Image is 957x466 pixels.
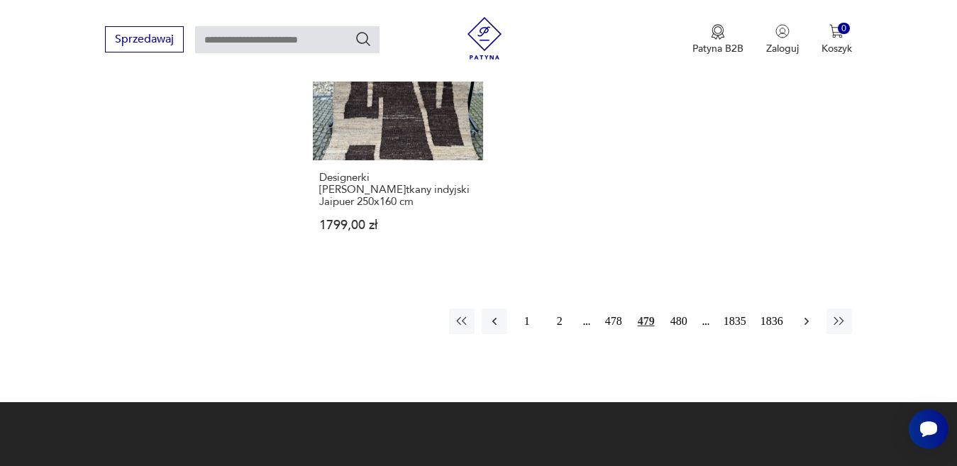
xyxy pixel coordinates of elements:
img: Ikona koszyka [829,24,843,38]
img: Ikona medalu [711,24,725,40]
button: Patyna B2B [692,24,743,55]
iframe: Smartsupp widget button [909,409,948,449]
h3: Designerki [PERSON_NAME]tkany indyjski Jaipuer 250x160 cm [319,172,477,208]
div: 0 [838,23,850,35]
img: Ikonka użytkownika [775,24,790,38]
p: 1799,00 zł [319,219,477,231]
button: Sprzedawaj [105,26,184,52]
button: 1836 [757,309,787,334]
button: 480 [666,309,692,334]
button: 1835 [720,309,750,334]
button: 2 [547,309,572,334]
button: Zaloguj [766,24,799,55]
p: Koszyk [822,42,852,55]
a: Sprzedawaj [105,35,184,45]
img: Patyna - sklep z meblami i dekoracjami vintage [463,17,506,60]
button: 479 [634,309,659,334]
a: Ikona medaluPatyna B2B [692,24,743,55]
p: Patyna B2B [692,42,743,55]
button: 0Koszyk [822,24,852,55]
button: Szukaj [355,30,372,48]
button: 478 [601,309,626,334]
p: Zaloguj [766,42,799,55]
button: 1 [514,309,540,334]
